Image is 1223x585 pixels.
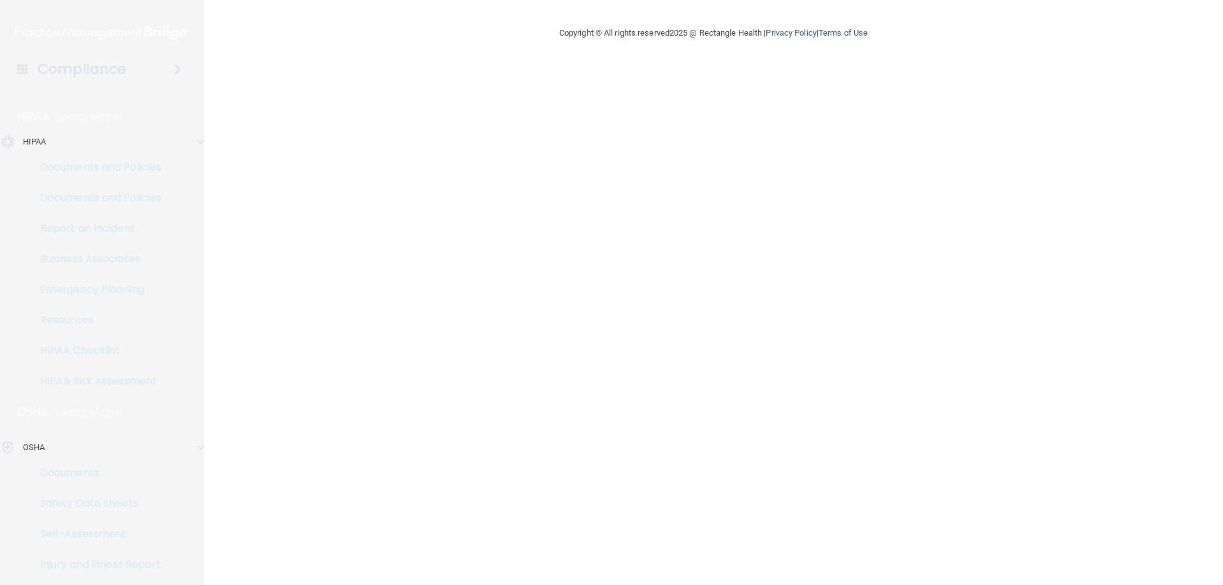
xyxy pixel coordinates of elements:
p: Documents and Policies [8,192,182,204]
p: Learn More! [55,404,123,419]
p: HIPAA [17,109,50,124]
p: HIPAA [23,134,46,150]
p: HIPAA Checklist [8,344,182,357]
p: OSHA [17,404,49,419]
div: Copyright © All rights reserved 2025 @ Rectangle Health | | [481,13,946,53]
p: HIPAA Risk Assessment [8,375,182,388]
p: Documents and Policies [8,161,182,174]
p: Report an Incident [8,222,182,235]
p: Learn More! [56,109,124,124]
p: Safety Data Sheets [8,497,182,510]
p: OSHA [23,440,45,455]
p: Emergency Planning [8,283,182,296]
p: Documents [8,467,182,479]
p: Injury and Illness Report [8,558,182,571]
p: Business Associates [8,253,182,265]
p: Self-Assessment [8,528,182,540]
p: Resources [8,314,182,327]
img: PMB logo [15,20,189,45]
a: Privacy Policy [766,28,816,38]
h4: Compliance [38,60,126,78]
a: Terms of Use [819,28,868,38]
